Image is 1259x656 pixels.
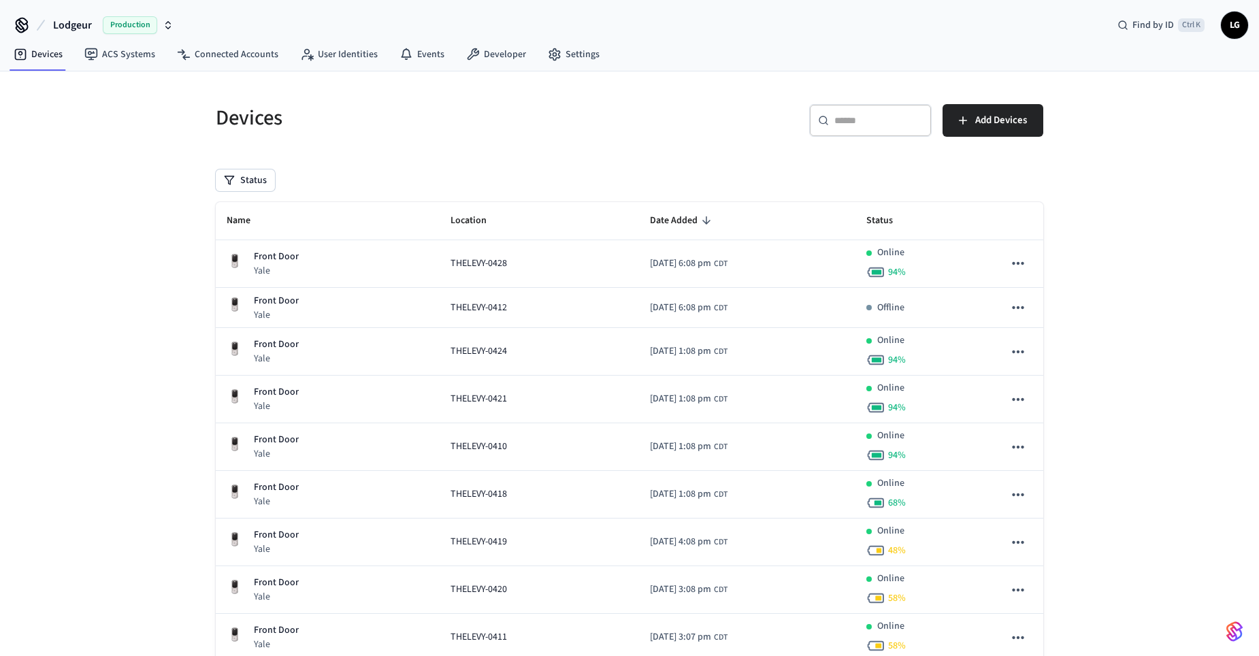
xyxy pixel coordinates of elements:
[888,544,906,557] span: 48 %
[227,436,243,453] img: Yale Assure Touchscreen Wifi Smart Lock, Satin Nickel, Front
[216,169,275,191] button: Status
[650,392,727,406] div: America/Chicago
[254,480,299,495] p: Front Door
[1222,13,1247,37] span: LG
[227,297,243,313] img: Yale Assure Touchscreen Wifi Smart Lock, Satin Nickel, Front
[650,301,711,315] span: [DATE] 6:08 pm
[254,542,299,556] p: Yale
[451,344,507,359] span: THELEVY-0424
[254,528,299,542] p: Front Door
[451,583,507,597] span: THELEVY-0420
[650,583,711,597] span: [DATE] 3:08 pm
[650,583,727,597] div: America/Chicago
[537,42,610,67] a: Settings
[254,352,299,365] p: Yale
[650,210,715,231] span: Date Added
[650,440,727,454] div: America/Chicago
[227,627,243,643] img: Yale Assure Touchscreen Wifi Smart Lock, Satin Nickel, Front
[3,42,73,67] a: Devices
[714,584,727,596] span: CDT
[254,638,299,651] p: Yale
[714,346,727,358] span: CDT
[975,112,1027,129] span: Add Devices
[1226,621,1243,642] img: SeamLogoGradient.69752ec5.svg
[1132,18,1174,32] span: Find by ID
[877,572,904,586] p: Online
[455,42,537,67] a: Developer
[877,246,904,260] p: Online
[650,344,711,359] span: [DATE] 1:08 pm
[714,393,727,406] span: CDT
[254,590,299,604] p: Yale
[254,447,299,461] p: Yale
[1178,18,1205,32] span: Ctrl K
[888,265,906,279] span: 94 %
[877,381,904,395] p: Online
[888,353,906,367] span: 94 %
[451,392,507,406] span: THELEVY-0421
[888,591,906,605] span: 58 %
[650,301,727,315] div: America/Chicago
[714,258,727,270] span: CDT
[389,42,455,67] a: Events
[254,433,299,447] p: Front Door
[888,496,906,510] span: 68 %
[650,257,711,271] span: [DATE] 6:08 pm
[227,253,243,269] img: Yale Assure Touchscreen Wifi Smart Lock, Satin Nickel, Front
[650,487,711,502] span: [DATE] 1:08 pm
[650,487,727,502] div: America/Chicago
[254,399,299,413] p: Yale
[888,448,906,462] span: 94 %
[451,210,504,231] span: Location
[650,535,711,549] span: [DATE] 4:08 pm
[877,301,904,315] p: Offline
[650,257,727,271] div: America/Chicago
[877,476,904,491] p: Online
[877,524,904,538] p: Online
[254,294,299,308] p: Front Door
[877,619,904,634] p: Online
[227,341,243,357] img: Yale Assure Touchscreen Wifi Smart Lock, Satin Nickel, Front
[254,576,299,590] p: Front Door
[1221,12,1248,39] button: LG
[888,639,906,653] span: 58 %
[166,42,289,67] a: Connected Accounts
[289,42,389,67] a: User Identities
[451,257,507,271] span: THELEVY-0428
[227,531,243,548] img: Yale Assure Touchscreen Wifi Smart Lock, Satin Nickel, Front
[866,210,911,231] span: Status
[216,104,621,132] h5: Devices
[877,333,904,348] p: Online
[227,210,268,231] span: Name
[650,440,711,454] span: [DATE] 1:08 pm
[877,429,904,443] p: Online
[650,392,711,406] span: [DATE] 1:08 pm
[451,487,507,502] span: THELEVY-0418
[53,17,92,33] span: Lodgeur
[451,301,507,315] span: THELEVY-0412
[254,495,299,508] p: Yale
[650,630,711,644] span: [DATE] 3:07 pm
[227,579,243,595] img: Yale Assure Touchscreen Wifi Smart Lock, Satin Nickel, Front
[714,441,727,453] span: CDT
[254,623,299,638] p: Front Door
[650,630,727,644] div: America/Chicago
[254,385,299,399] p: Front Door
[714,632,727,644] span: CDT
[254,250,299,264] p: Front Door
[227,389,243,405] img: Yale Assure Touchscreen Wifi Smart Lock, Satin Nickel, Front
[254,308,299,322] p: Yale
[73,42,166,67] a: ACS Systems
[714,302,727,314] span: CDT
[451,440,507,454] span: THELEVY-0410
[254,338,299,352] p: Front Door
[943,104,1043,137] button: Add Devices
[254,264,299,278] p: Yale
[650,535,727,549] div: America/Chicago
[714,536,727,548] span: CDT
[888,401,906,414] span: 94 %
[451,630,507,644] span: THELEVY-0411
[451,535,507,549] span: THELEVY-0419
[650,344,727,359] div: America/Chicago
[714,489,727,501] span: CDT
